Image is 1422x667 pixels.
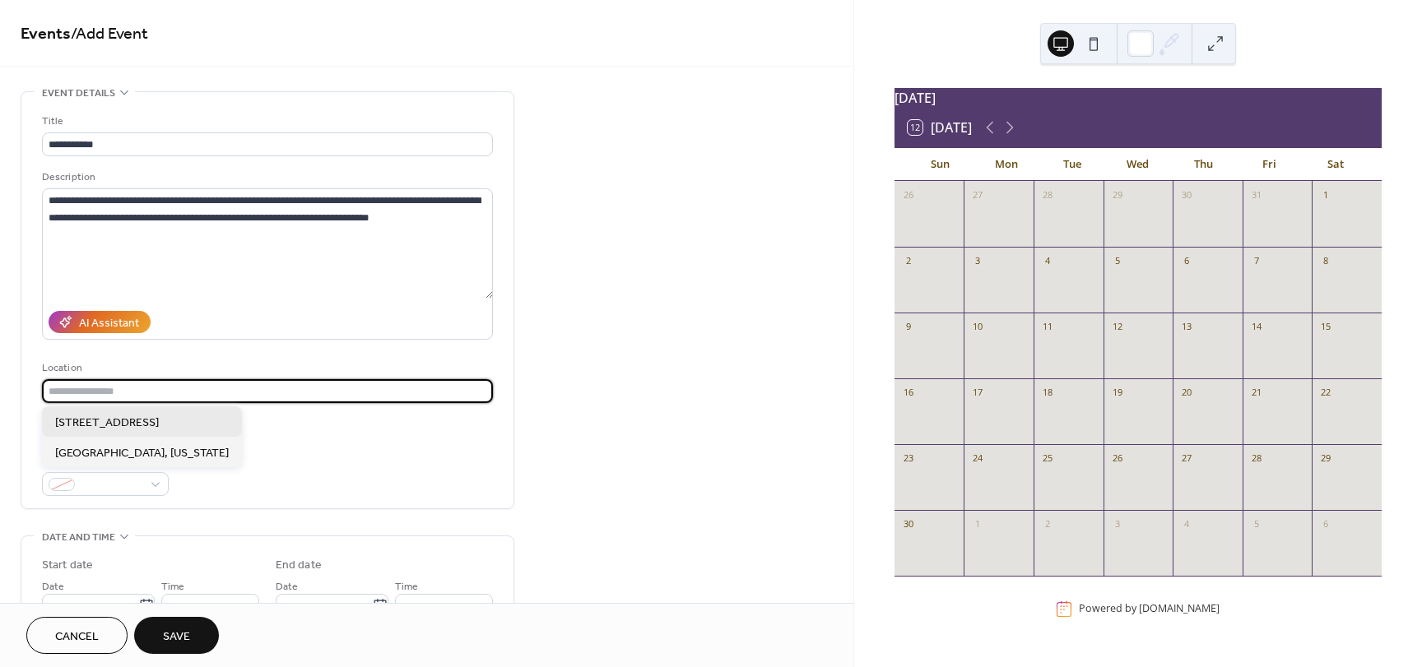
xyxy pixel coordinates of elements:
[1039,384,1057,402] div: 18
[163,628,190,646] span: Save
[1248,516,1266,534] div: 5
[55,445,229,462] span: [GEOGRAPHIC_DATA], [US_STATE]
[1248,187,1266,205] div: 31
[1317,384,1335,402] div: 22
[1248,450,1266,468] div: 28
[42,529,115,546] span: Date and time
[899,252,918,271] div: 2
[276,578,298,595] span: Date
[42,113,490,130] div: Title
[1108,187,1127,205] div: 29
[1317,450,1335,468] div: 29
[1139,601,1220,615] a: [DOMAIN_NAME]
[1317,516,1335,534] div: 6
[899,516,918,534] div: 30
[1178,187,1196,205] div: 30
[161,578,184,595] span: Time
[42,557,93,574] div: Start date
[1248,318,1266,336] div: 14
[42,452,165,470] div: Event color
[1039,516,1057,534] div: 2
[969,318,987,336] div: 10
[42,169,490,186] div: Description
[71,18,148,50] span: / Add Event
[1039,148,1105,181] div: Tue
[908,148,974,181] div: Sun
[1108,252,1127,271] div: 5
[1108,384,1127,402] div: 19
[55,628,99,646] span: Cancel
[42,359,490,377] div: Location
[55,415,159,432] span: [STREET_ADDRESS]
[395,578,418,595] span: Time
[1108,450,1127,468] div: 26
[969,187,987,205] div: 27
[899,187,918,205] div: 26
[1108,318,1127,336] div: 12
[1178,516,1196,534] div: 4
[969,516,987,534] div: 1
[1178,252,1196,271] div: 6
[1178,384,1196,402] div: 20
[974,148,1039,181] div: Mon
[899,318,918,336] div: 9
[1317,252,1335,271] div: 8
[276,557,322,574] div: End date
[1317,187,1335,205] div: 1
[969,450,987,468] div: 24
[49,311,151,333] button: AI Assistant
[79,315,139,332] div: AI Assistant
[902,116,978,139] button: 12[DATE]
[899,450,918,468] div: 23
[1237,148,1303,181] div: Fri
[1178,318,1196,336] div: 13
[1039,450,1057,468] div: 25
[1108,516,1127,534] div: 3
[1248,384,1266,402] div: 21
[1317,318,1335,336] div: 15
[1248,252,1266,271] div: 7
[895,88,1382,108] div: [DATE]
[21,18,71,50] a: Events
[1039,318,1057,336] div: 11
[969,252,987,271] div: 3
[1039,187,1057,205] div: 28
[899,384,918,402] div: 16
[26,617,128,654] button: Cancel
[134,617,219,654] button: Save
[1171,148,1237,181] div: Thu
[42,578,64,595] span: Date
[1039,252,1057,271] div: 4
[42,85,115,102] span: Event details
[1105,148,1171,181] div: Wed
[1079,601,1220,615] div: Powered by
[1303,148,1369,181] div: Sat
[1178,450,1196,468] div: 27
[969,384,987,402] div: 17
